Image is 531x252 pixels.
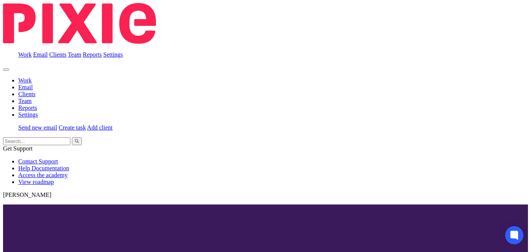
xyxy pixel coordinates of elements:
[72,137,82,145] button: Search
[3,137,70,145] input: Search
[18,91,35,97] a: Clients
[18,98,32,104] a: Team
[3,145,33,152] span: Get Support
[59,124,86,131] a: Create task
[18,51,32,58] a: Work
[18,124,57,131] a: Send new email
[18,84,33,90] a: Email
[3,3,156,44] img: Pixie
[83,51,102,58] a: Reports
[3,192,528,198] p: [PERSON_NAME]
[18,77,32,84] a: Work
[49,51,66,58] a: Clients
[18,172,68,178] a: Access the academy
[18,158,58,165] a: Contact Support
[33,51,48,58] a: Email
[87,124,113,131] a: Add client
[18,165,69,171] a: Help Documentation
[18,105,37,111] a: Reports
[18,111,38,118] a: Settings
[103,51,123,58] a: Settings
[18,179,54,185] a: View roadmap
[68,51,81,58] a: Team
